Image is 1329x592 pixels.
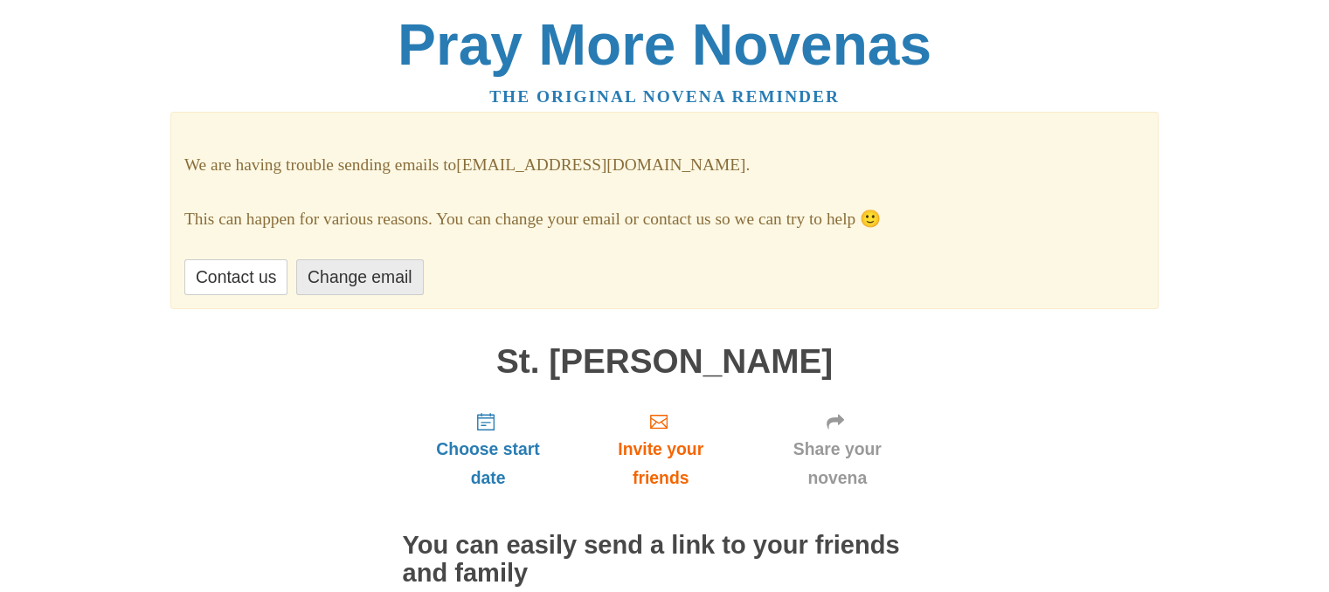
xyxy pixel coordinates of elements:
p: We are having trouble sending emails to [EMAIL_ADDRESS][DOMAIN_NAME] . [184,151,1145,180]
p: This can happen for various reasons. You can change your email or contact us so we can try to help 🙂 [184,205,1145,234]
span: Choose start date [420,435,557,492]
a: Choose start date [403,397,574,501]
a: Pray More Novenas [398,12,931,77]
a: The original novena reminder [489,87,840,106]
h2: You can easily send a link to your friends and family [403,532,927,588]
span: Share your novena [765,435,910,492]
a: Invite your friends [573,397,747,501]
span: Invite your friends [591,435,730,492]
a: Contact us [184,259,288,295]
a: Change email [296,259,423,295]
h1: St. [PERSON_NAME] [403,343,927,381]
a: Share your novena [748,397,927,501]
